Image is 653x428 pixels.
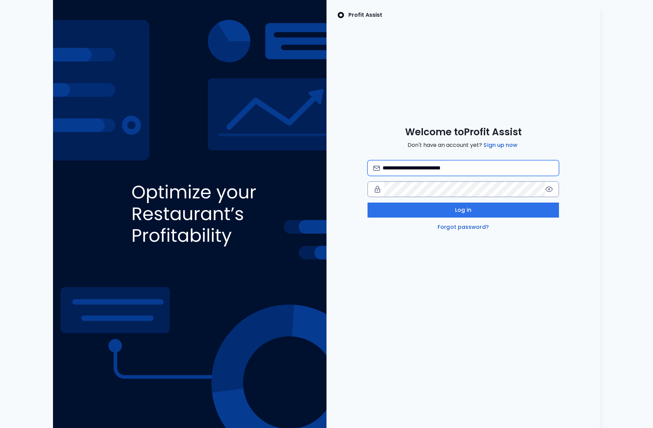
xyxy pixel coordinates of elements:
[337,11,344,19] img: SpotOn Logo
[408,141,519,149] span: Don't have an account yet?
[436,223,490,231] a: Forgot password?
[482,141,519,149] a: Sign up now
[405,126,522,138] span: Welcome to Profit Assist
[373,166,380,171] img: email
[348,11,382,19] p: Profit Assist
[455,206,471,214] span: Log in
[368,203,559,218] button: Log in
